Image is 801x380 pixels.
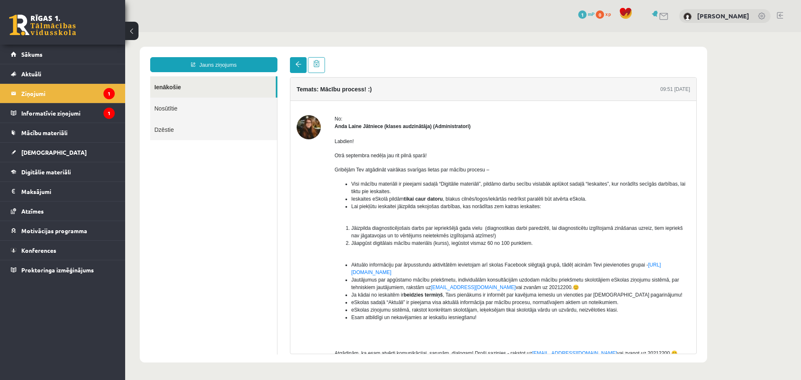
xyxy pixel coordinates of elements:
span: 1 [578,10,587,19]
span: Aktuāli [21,70,41,78]
span: mP [588,10,594,17]
span: Labdien! [209,106,229,112]
span: Ja kādai no ieskaitēm ir , Tavs pienākums ir informēt par kavējuma iemeslu un vienoties par [DEMO... [226,260,557,266]
a: Ienākošie [25,44,151,65]
span: Jāapgūst digitālais mācību materiāls (kurss), iegūstot vismaz 60 no 100 punktiem. [226,208,408,214]
img: Anda Laine Jātniece (klases audzinātāja) [171,83,196,107]
a: [PERSON_NAME] [697,12,749,20]
span: Konferences [21,247,56,254]
a: Rīgas 1. Tālmācības vidusskola [9,15,76,35]
a: Dzēstie [25,87,152,108]
a: Maksājumi [11,182,115,201]
a: Ziņojumi1 [11,84,115,103]
span: Jāizpilda diagnosticējošais darbs par iepriekšējā gada vielu (diagnostikas darbi paredzēti, lai d... [226,193,557,206]
a: Aktuāli [11,64,115,83]
span: xp [605,10,611,17]
span: Aktuālo informāciju par ārpusstundu aktivitātēm ievietojam arī skolas Facebook slēgtajā grupā, tā... [226,230,536,243]
a: Informatīvie ziņojumi1 [11,103,115,123]
a: [EMAIL_ADDRESS][DOMAIN_NAME] [306,252,390,258]
span: 😊 [546,318,552,324]
a: Digitālie materiāli [11,162,115,181]
span: Gribējām Tev atgādināt vairākas svarīgas lietas par mācību procesu – [209,135,364,141]
a: Motivācijas programma [11,221,115,240]
span: Lai piekļūtu ieskaitei jāizpilda sekojošas darbības, kas norādītas zem katras ieskaites: [226,171,416,177]
a: 1 mP [578,10,594,17]
span: eSkolas ziņojumu sistēmā, rakstot konkrētam skolotājam, ieķeksējam tikai skolotāja vārdu un uzvār... [226,275,493,281]
span: 😊 [448,252,454,258]
b: tikai caur datoru [279,164,317,170]
span: Proktoringa izmēģinājums [21,266,94,274]
span: Ieskaites eSkolā pildām , blakus cilnēs/logos/iekārtās nedrīkst paralēli būt atvērta eSkola. [226,164,461,170]
a: Atzīmes [11,201,115,221]
span: Esam atbildīgi un nekavējamies ar ieskaišu iesniegšanu! [226,282,351,288]
a: Mācību materiāli [11,123,115,142]
a: Nosūtītie [25,65,152,87]
a: 0 xp [596,10,615,17]
span: Mācību materiāli [21,129,68,136]
span: eSkolas sadaļā “Aktuāli” ir pieejama visa aktuālā informācija par mācību procesu, normatīvajiem a... [226,267,493,273]
i: 1 [103,88,115,99]
span: Motivācijas programma [21,227,87,234]
span: Visi mācību materiāli ir pieejami sadaļā “Digitālie materiāli”, pildāmo darbu secību vislabāk apl... [226,149,560,162]
a: [EMAIL_ADDRESS][DOMAIN_NAME] [407,318,492,324]
span: [DEMOGRAPHIC_DATA] [21,148,87,156]
i: 1 [103,108,115,119]
legend: Ziņojumi [21,84,115,103]
span: Digitālie materiāli [21,168,71,176]
h4: Temats: Mācību process! :) [171,54,247,60]
img: Rihards Akermanis [683,13,692,21]
strong: Anda Laine Jātniece (klases audzinātāja) (Administratori) [209,91,345,97]
legend: Maksājumi [21,182,115,201]
div: 09:51 [DATE] [535,53,565,61]
legend: Informatīvie ziņojumi [21,103,115,123]
span: 0 [596,10,604,19]
a: Konferences [11,241,115,260]
span: Otrā septembra nedēļa jau rit pilnā sparā! [209,121,302,126]
a: Proktoringa izmēģinājums [11,260,115,279]
span: Atgādinām, ka esam atvērti komunikācijai, sarunām, dialogam! Droši sazinies - rakstot uz vai zvan... [209,318,552,324]
b: beidzies termiņš [278,260,317,266]
div: No: [209,83,565,91]
span: Sākums [21,50,43,58]
a: Sākums [11,45,115,64]
a: [DEMOGRAPHIC_DATA] [11,143,115,162]
span: Jautājumus par apgūstamo mācību priekšmetu, individuālām konsultācijām uzdodam mācību priekšmetu ... [226,245,554,258]
a: Jauns ziņojums [25,25,152,40]
span: Atzīmes [21,207,44,215]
